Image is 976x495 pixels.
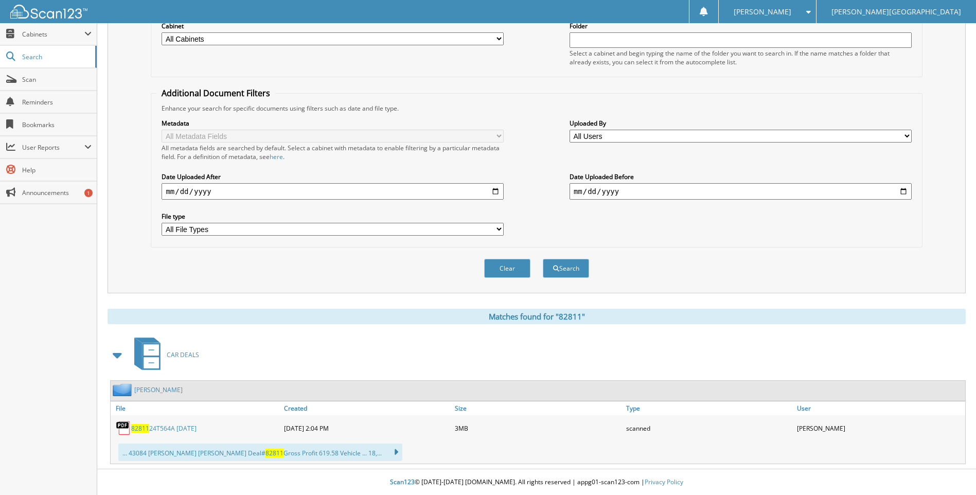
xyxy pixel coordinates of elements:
div: Matches found for "82811" [108,309,966,324]
span: Bookmarks [22,120,92,129]
img: PDF.png [116,420,131,436]
a: 8281124T564A [DATE] [131,424,197,433]
legend: Additional Document Filters [156,87,275,99]
span: [PERSON_NAME][GEOGRAPHIC_DATA] [831,9,961,15]
label: File type [162,212,504,221]
span: Scan123 [390,478,415,486]
label: Metadata [162,119,504,128]
div: © [DATE]-[DATE] [DOMAIN_NAME]. All rights reserved | appg01-scan123-com | [97,470,976,495]
a: Size [452,401,623,415]
iframe: Chat Widget [925,446,976,495]
span: Announcements [22,188,92,197]
span: Search [22,52,90,61]
label: Uploaded By [570,119,912,128]
div: 3MB [452,418,623,438]
a: here [270,152,283,161]
span: [PERSON_NAME] [734,9,791,15]
div: All metadata fields are searched by default. Select a cabinet with metadata to enable filtering b... [162,144,504,161]
div: 1 [84,189,93,197]
a: Privacy Policy [645,478,683,486]
input: end [570,183,912,200]
a: Type [624,401,794,415]
div: ... 43084 [PERSON_NAME] [PERSON_NAME] Deal# Gross Profit 619.58 Vehicle ... 18,... [118,444,402,461]
a: Created [281,401,452,415]
a: [PERSON_NAME] [134,385,183,394]
div: scanned [624,418,794,438]
div: Select a cabinet and begin typing the name of the folder you want to search in. If the name match... [570,49,912,66]
label: Cabinet [162,22,504,30]
label: Date Uploaded After [162,172,504,181]
button: Clear [484,259,530,278]
span: User Reports [22,143,84,152]
div: [DATE] 2:04 PM [281,418,452,438]
img: folder2.png [113,383,134,396]
span: Help [22,166,92,174]
label: Date Uploaded Before [570,172,912,181]
span: 82811 [265,449,283,457]
span: Scan [22,75,92,84]
label: Folder [570,22,912,30]
button: Search [543,259,589,278]
div: [PERSON_NAME] [794,418,965,438]
a: File [111,401,281,415]
input: start [162,183,504,200]
span: CAR DEALS [167,350,199,359]
img: scan123-logo-white.svg [10,5,87,19]
span: Cabinets [22,30,84,39]
a: User [794,401,965,415]
a: CAR DEALS [128,334,199,375]
div: Enhance your search for specific documents using filters such as date and file type. [156,104,916,113]
span: Reminders [22,98,92,107]
span: 82811 [131,424,149,433]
